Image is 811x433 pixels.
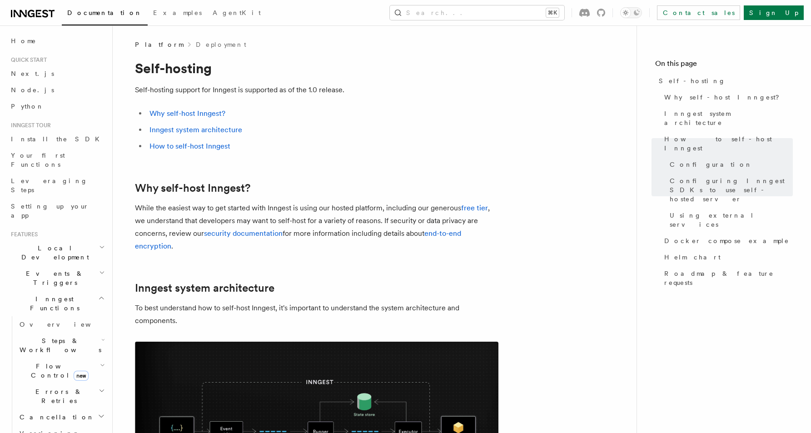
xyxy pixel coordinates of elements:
[7,98,107,114] a: Python
[744,5,804,20] a: Sign Up
[135,302,498,327] p: To best understand how to self-host Inngest, it's important to understand the system architecture...
[16,316,107,333] a: Overview
[661,131,793,156] a: How to self-host Inngest
[20,321,113,328] span: Overview
[16,358,107,383] button: Flow Controlnew
[11,135,105,143] span: Install the SDK
[7,244,99,262] span: Local Development
[16,409,107,425] button: Cancellation
[7,173,107,198] a: Leveraging Steps
[148,3,207,25] a: Examples
[204,229,283,238] a: security documentation
[11,86,54,94] span: Node.js
[67,9,142,16] span: Documentation
[16,333,107,358] button: Steps & Workflows
[655,58,793,73] h4: On this page
[7,291,107,316] button: Inngest Functions
[7,56,47,64] span: Quick start
[670,176,793,204] span: Configuring Inngest SDKs to use self-hosted server
[11,152,65,168] span: Your first Functions
[16,362,100,380] span: Flow Control
[664,253,721,262] span: Helm chart
[670,160,752,169] span: Configuration
[11,177,88,194] span: Leveraging Steps
[16,383,107,409] button: Errors & Retries
[7,122,51,129] span: Inngest tour
[7,65,107,82] a: Next.js
[666,207,793,233] a: Using external services
[7,147,107,173] a: Your first Functions
[135,282,274,294] a: Inngest system architecture
[149,125,242,134] a: Inngest system architecture
[11,36,36,45] span: Home
[153,9,202,16] span: Examples
[149,109,225,118] a: Why self-host Inngest?
[62,3,148,25] a: Documentation
[149,142,230,150] a: How to self-host Inngest
[661,105,793,131] a: Inngest system architecture
[207,3,266,25] a: AgentKit
[16,387,99,405] span: Errors & Retries
[620,7,642,18] button: Toggle dark mode
[7,294,98,313] span: Inngest Functions
[11,70,54,77] span: Next.js
[196,40,246,49] a: Deployment
[657,5,740,20] a: Contact sales
[7,265,107,291] button: Events & Triggers
[7,240,107,265] button: Local Development
[16,336,101,354] span: Steps & Workflows
[11,103,44,110] span: Python
[390,5,564,20] button: Search...⌘K
[659,76,726,85] span: Self-hosting
[661,89,793,105] a: Why self-host Inngest?
[7,198,107,224] a: Setting up your app
[661,233,793,249] a: Docker compose example
[7,33,107,49] a: Home
[135,202,498,253] p: While the easiest way to get started with Inngest is using our hosted platform, including our gen...
[461,204,488,212] a: free tier
[74,371,89,381] span: new
[666,156,793,173] a: Configuration
[664,236,789,245] span: Docker compose example
[655,73,793,89] a: Self-hosting
[11,203,89,219] span: Setting up your app
[664,93,786,102] span: Why self-host Inngest?
[664,134,793,153] span: How to self-host Inngest
[7,131,107,147] a: Install the SDK
[7,82,107,98] a: Node.js
[135,60,498,76] h1: Self-hosting
[135,182,250,194] a: Why self-host Inngest?
[666,173,793,207] a: Configuring Inngest SDKs to use self-hosted server
[661,265,793,291] a: Roadmap & feature requests
[7,231,38,238] span: Features
[661,249,793,265] a: Helm chart
[213,9,261,16] span: AgentKit
[670,211,793,229] span: Using external services
[664,269,793,287] span: Roadmap & feature requests
[7,269,99,287] span: Events & Triggers
[135,40,183,49] span: Platform
[16,413,95,422] span: Cancellation
[546,8,559,17] kbd: ⌘K
[664,109,793,127] span: Inngest system architecture
[135,84,498,96] p: Self-hosting support for Inngest is supported as of the 1.0 release.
